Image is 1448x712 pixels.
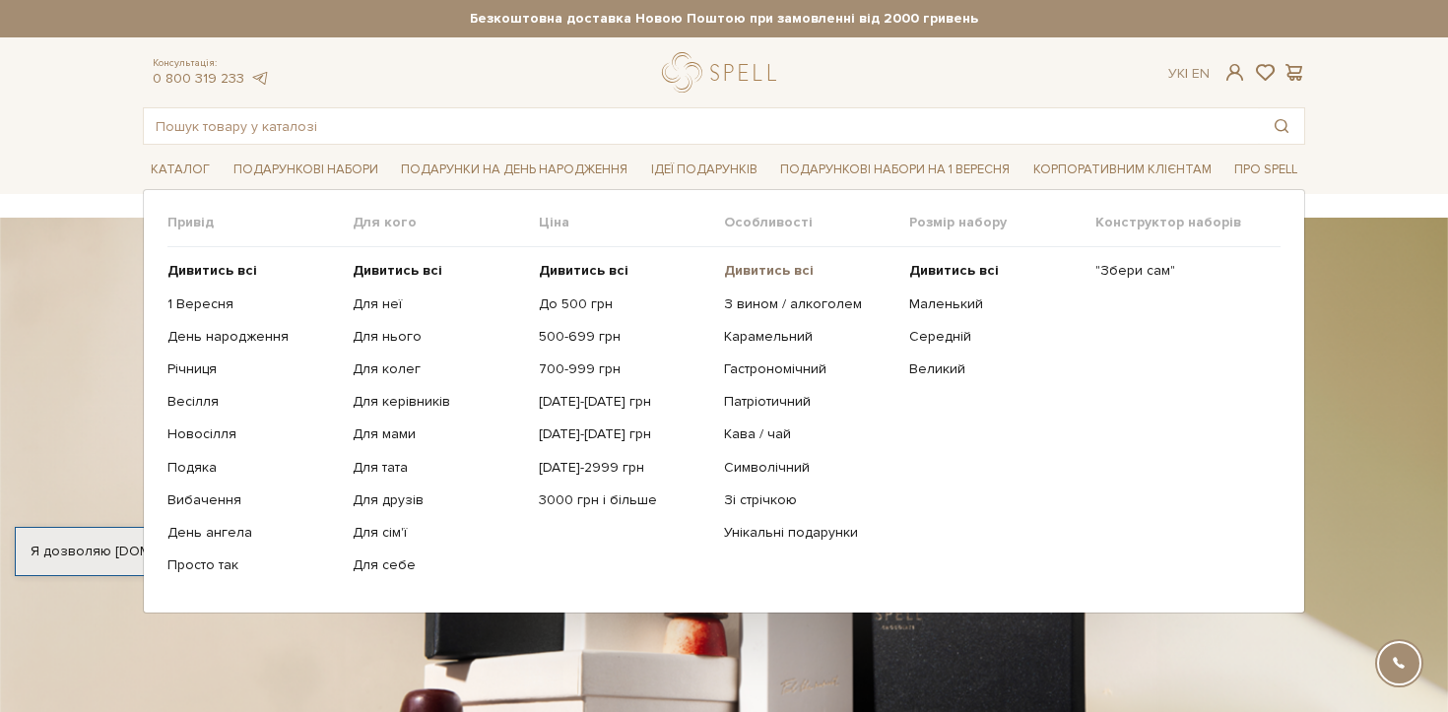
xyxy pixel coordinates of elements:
[539,328,709,346] a: 500-699 грн
[226,155,386,185] a: Подарункові набори
[724,328,894,346] a: Карамельний
[539,360,709,378] a: 700-999 грн
[167,556,338,574] a: Просто так
[1095,214,1281,231] span: Конструктор наборів
[909,295,1080,313] a: Маленький
[1185,65,1188,82] span: |
[539,262,709,280] a: Дивитись всі
[167,214,353,231] span: Привід
[539,425,709,443] a: [DATE]-[DATE] грн
[167,491,338,509] a: Вибачення
[144,108,1259,144] input: Пошук товару у каталозі
[353,459,523,477] a: Для тата
[909,262,1080,280] a: Дивитись всі
[353,295,523,313] a: Для неї
[167,360,338,378] a: Річниця
[353,214,538,231] span: Для кого
[167,262,257,279] b: Дивитись всі
[724,360,894,378] a: Гастрономічний
[167,328,338,346] a: День народження
[539,262,628,279] b: Дивитись всі
[143,189,1305,614] div: Каталог
[167,393,338,411] a: Весілля
[1168,65,1210,83] div: Ук
[1025,153,1219,186] a: Корпоративним клієнтам
[353,491,523,509] a: Для друзів
[724,459,894,477] a: Символічний
[353,328,523,346] a: Для нього
[167,425,338,443] a: Новосілля
[143,10,1305,28] strong: Безкоштовна доставка Новою Поштою при замовленні від 2000 гривень
[1192,65,1210,82] a: En
[153,57,269,70] span: Консультація:
[249,70,269,87] a: telegram
[909,328,1080,346] a: Середній
[539,295,709,313] a: До 500 грн
[167,459,338,477] a: Подяка
[909,360,1080,378] a: Великий
[724,524,894,542] a: Унікальні подарунки
[724,262,814,279] b: Дивитись всі
[724,491,894,509] a: Зі стрічкою
[909,214,1094,231] span: Розмір набору
[353,262,523,280] a: Дивитись всі
[539,491,709,509] a: 3000 грн і більше
[167,295,338,313] a: 1 Вересня
[724,425,894,443] a: Кава / чай
[167,524,338,542] a: День ангела
[643,155,765,185] a: Ідеї подарунків
[539,459,709,477] a: [DATE]-2999 грн
[143,155,218,185] a: Каталог
[393,155,635,185] a: Подарунки на День народження
[353,262,442,279] b: Дивитись всі
[724,295,894,313] a: З вином / алкоголем
[353,556,523,574] a: Для себе
[16,543,550,560] div: Я дозволяю [DOMAIN_NAME] використовувати
[1259,108,1304,144] button: Пошук товару у каталозі
[772,153,1018,186] a: Подарункові набори на 1 Вересня
[539,393,709,411] a: [DATE]-[DATE] грн
[167,262,338,280] a: Дивитись всі
[724,262,894,280] a: Дивитись всі
[353,524,523,542] a: Для сім'ї
[153,70,244,87] a: 0 800 319 233
[353,425,523,443] a: Для мами
[909,262,999,279] b: Дивитись всі
[353,360,523,378] a: Для колег
[539,214,724,231] span: Ціна
[724,393,894,411] a: Патріотичний
[353,393,523,411] a: Для керівників
[1226,155,1305,185] a: Про Spell
[1095,262,1266,280] a: "Збери сам"
[724,214,909,231] span: Особливості
[662,52,785,93] a: logo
